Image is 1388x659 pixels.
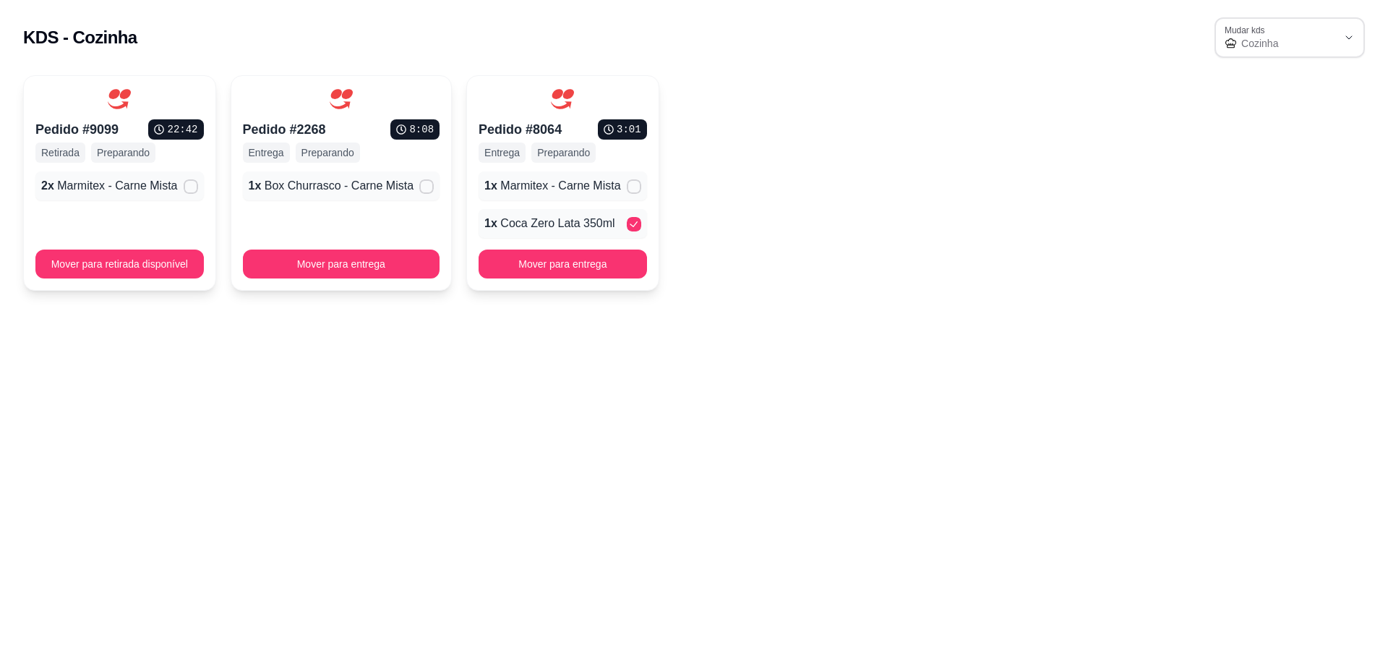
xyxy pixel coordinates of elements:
button: Mover para retirada disponível [35,250,204,279]
button: Mover para entrega [479,250,647,279]
p: Entrega [243,143,290,163]
button: Mudar kdsCozinha [1214,17,1365,58]
p: 3 : 01 [604,122,641,137]
span: 1 x [484,179,497,192]
span: Cozinha [1241,36,1337,51]
span: 2 x [41,179,54,192]
p: Marmitex - Carne Mista [484,177,621,195]
p: Pedido # 2268 [243,119,326,140]
p: Entrega [479,143,526,163]
p: 22 : 42 [154,122,197,137]
p: Box Churrasco - Carne Mista [249,177,414,195]
p: Pedido # 9099 [35,119,119,140]
h2: KDS - Cozinha [23,26,137,49]
p: Preparando [296,143,360,163]
label: Mudar kds [1225,24,1269,36]
span: 1 x [484,217,497,229]
button: Mover para entrega [243,250,440,279]
p: Preparando [531,143,596,163]
p: Retirada [35,143,85,163]
p: Coca Zero Lata 350ml [484,215,615,232]
p: Pedido # 8064 [479,119,562,140]
p: Marmitex - Carne Mista [41,177,178,195]
span: 1 x [249,179,262,192]
p: Preparando [91,143,155,163]
p: 8 : 08 [396,122,434,137]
